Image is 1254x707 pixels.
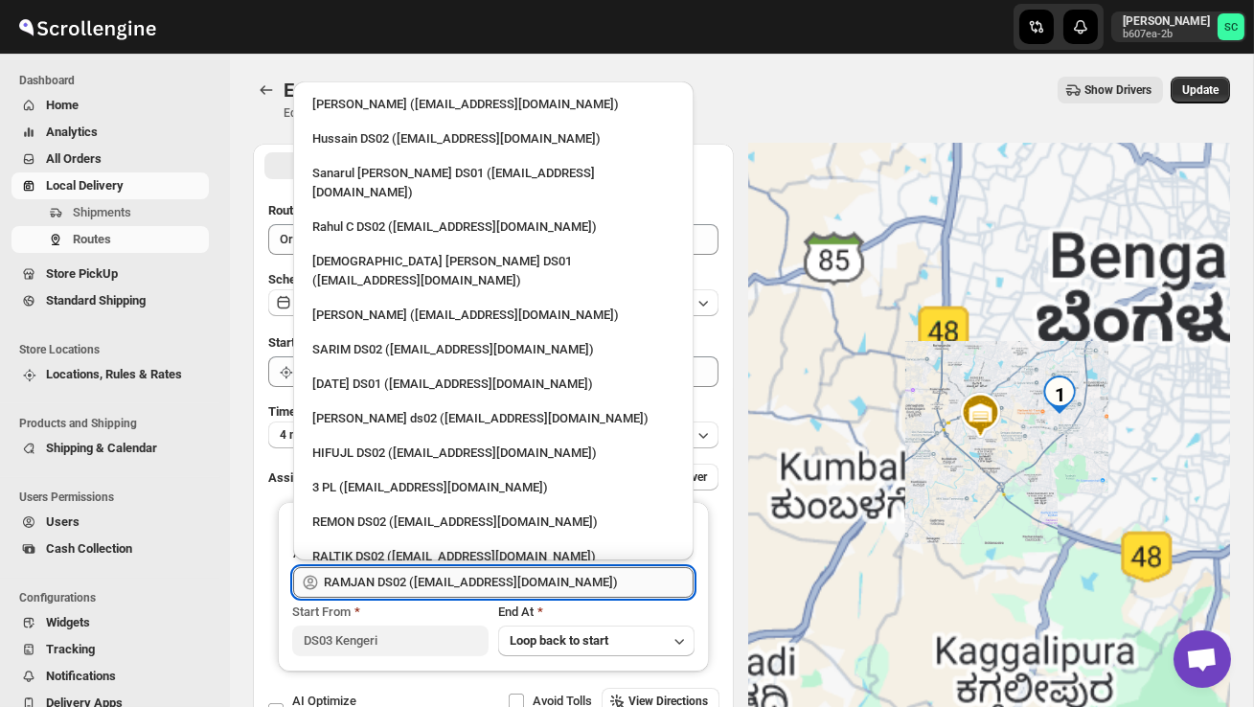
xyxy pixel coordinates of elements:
button: Notifications [11,663,209,690]
span: Edit Route [284,79,370,102]
li: REMON DS02 (kesame7468@btcours.com) [293,503,694,537]
li: Hussain DS02 (jarav60351@abatido.com) [293,120,694,154]
div: [DEMOGRAPHIC_DATA] [PERSON_NAME] DS01 ([EMAIL_ADDRESS][DOMAIN_NAME]) [312,252,674,290]
span: Configurations [19,590,217,605]
span: Users [46,514,80,529]
button: Tracking [11,636,209,663]
div: [DATE] DS01 ([EMAIL_ADDRESS][DOMAIN_NAME]) [312,375,674,394]
div: RALTIK DS02 ([EMAIL_ADDRESS][DOMAIN_NAME]) [312,547,674,566]
span: Store Locations [19,342,217,357]
button: Users [11,509,209,536]
div: HIFUJL DS02 ([EMAIL_ADDRESS][DOMAIN_NAME]) [312,444,674,463]
span: Loop back to start [510,633,608,648]
img: ScrollEngine [15,3,159,51]
span: All Orders [46,151,102,166]
div: Rahul C DS02 ([EMAIL_ADDRESS][DOMAIN_NAME]) [312,217,674,237]
button: 4 minutes [268,422,718,448]
span: Time Per Stop [268,404,346,419]
div: [PERSON_NAME] ([EMAIL_ADDRESS][DOMAIN_NAME]) [312,306,674,325]
span: Show Drivers [1084,82,1151,98]
span: Shipments [73,205,131,219]
span: Start From [292,604,351,619]
div: SARIM DS02 ([EMAIL_ADDRESS][DOMAIN_NAME]) [312,340,674,359]
div: Hussain DS02 ([EMAIL_ADDRESS][DOMAIN_NAME]) [312,129,674,148]
button: Update [1171,77,1230,103]
div: [PERSON_NAME] ([EMAIL_ADDRESS][DOMAIN_NAME]) [312,95,674,114]
div: REMON DS02 ([EMAIL_ADDRESS][DOMAIN_NAME]) [312,513,674,532]
li: Sanarul Haque DS01 (fefifag638@adosnan.com) [293,154,694,208]
button: Analytics [11,119,209,146]
span: Standard Shipping [46,293,146,308]
button: Widgets [11,609,209,636]
p: Edit/update your created route [284,105,440,121]
li: 3 PL (hello@home-run.co) [293,468,694,503]
li: Rahul C DS02 (rahul.chopra@home-run.co) [293,208,694,242]
li: SARIM DS02 (xititor414@owlny.com) [293,331,694,365]
span: Shipping & Calendar [46,441,157,455]
button: All Route Options [264,152,491,179]
span: Store PickUp [46,266,118,281]
span: Users Permissions [19,490,217,505]
span: Home [46,98,79,112]
span: Update [1182,82,1219,98]
button: Shipments [11,199,209,226]
span: Start Location (Warehouse) [268,335,420,350]
p: [PERSON_NAME] [1123,13,1210,29]
div: End At [498,603,695,622]
span: Products and Shipping [19,416,217,431]
li: Rahul Chopra (pukhraj@home-run.co) [293,89,694,120]
span: Cash Collection [46,541,132,556]
button: Loop back to start [498,626,695,656]
button: Home [11,92,209,119]
li: RALTIK DS02 (cecih54531@btcours.com) [293,537,694,572]
button: Shipping & Calendar [11,435,209,462]
p: b607ea-2b [1123,29,1210,40]
div: 1 [1040,384,1079,422]
span: Sanjay chetri [1218,13,1244,40]
span: Widgets [46,615,90,629]
li: HIFUJL DS02 (cepali9173@intady.com) [293,434,694,468]
text: SC [1224,21,1238,34]
span: Route Name [268,203,335,217]
button: Cash Collection [11,536,209,562]
span: Analytics [46,125,98,139]
button: Routes [11,226,209,253]
button: [DATE]|[DATE] [268,289,718,316]
li: Raja DS01 (gasecig398@owlny.com) [293,365,694,399]
button: All Orders [11,146,209,172]
span: 4 minutes [280,427,331,443]
span: Routes [73,232,111,246]
input: Search assignee [324,567,694,598]
button: User menu [1111,11,1246,42]
li: Rashidul ds02 (vaseno4694@minduls.com) [293,399,694,434]
button: Locations, Rules & Rates [11,361,209,388]
div: Sanarul [PERSON_NAME] DS01 ([EMAIL_ADDRESS][DOMAIN_NAME]) [312,164,674,202]
span: Scheduled for [268,272,345,286]
input: Eg: Bengaluru Route [268,224,718,255]
span: Local Delivery [46,178,124,193]
span: Notifications [46,669,116,683]
li: Vikas Rathod (lolegiy458@nalwan.com) [293,296,694,331]
div: Open chat [1174,630,1231,688]
span: Assign to [268,470,320,485]
span: Locations, Rules & Rates [46,367,182,381]
span: Tracking [46,642,95,656]
div: [PERSON_NAME] ds02 ([EMAIL_ADDRESS][DOMAIN_NAME]) [312,409,674,428]
div: 3 PL ([EMAIL_ADDRESS][DOMAIN_NAME]) [312,478,674,497]
button: Show Drivers [1058,77,1163,103]
li: Islam Laskar DS01 (vixib74172@ikowat.com) [293,242,694,296]
button: Routes [253,77,280,103]
span: Dashboard [19,73,217,88]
